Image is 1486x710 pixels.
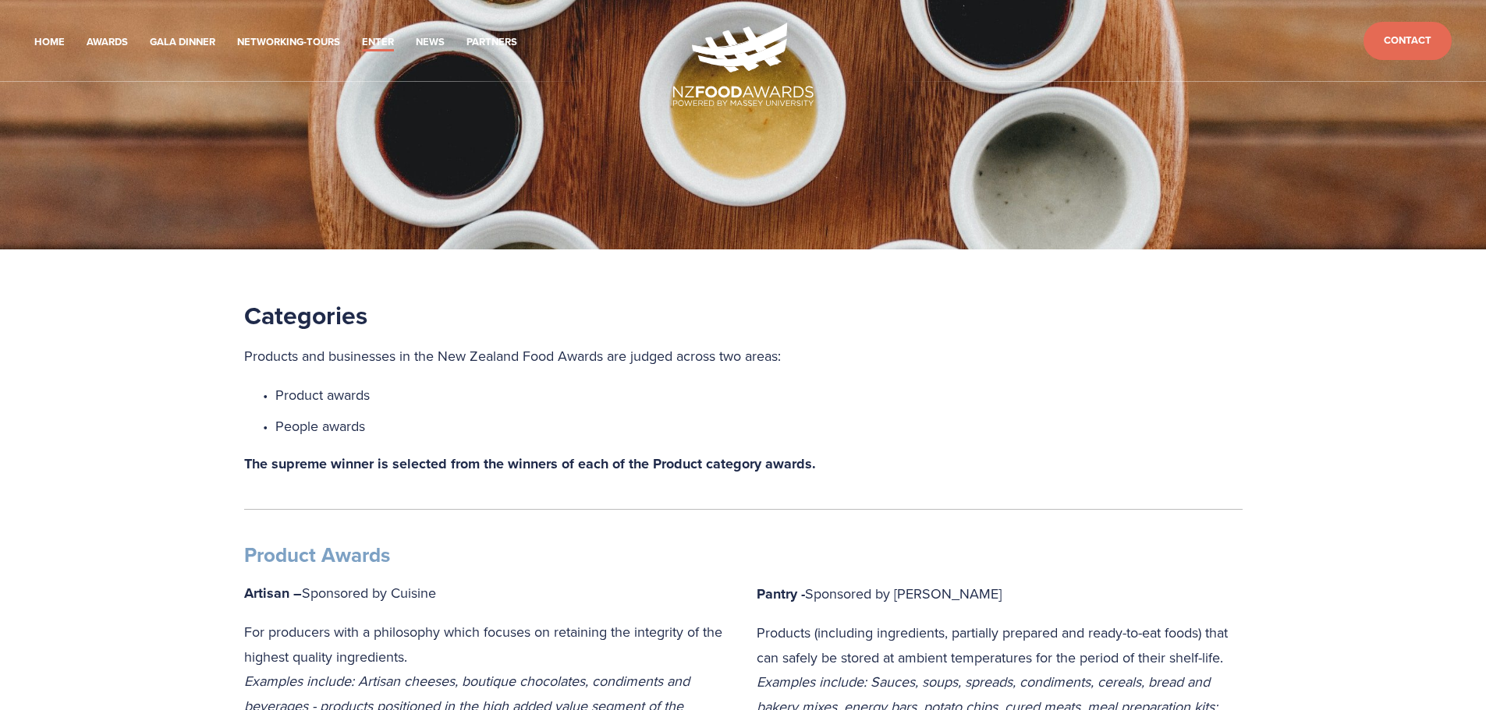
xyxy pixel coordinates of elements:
p: Sponsored by Cuisine [244,581,730,606]
p: Products and businesses in the New Zealand Food Awards are judged across two areas: [244,344,1243,369]
p: Sponsored by [PERSON_NAME] [757,581,1243,607]
strong: Product Awards [244,540,390,570]
p: People awards [275,414,1243,439]
a: Awards [87,34,128,51]
strong: The supreme winner is selected from the winners of each of the Product category awards. [244,454,816,474]
a: Home [34,34,65,51]
p: Product awards [275,383,1243,408]
a: Gala Dinner [150,34,215,51]
a: Partners [466,34,517,51]
strong: Categories [244,297,367,334]
a: Contact [1364,22,1452,60]
a: Enter [362,34,394,51]
strong: Artisan – [244,583,302,603]
a: News [416,34,445,51]
strong: Pantry - [757,584,805,604]
a: Networking-Tours [237,34,340,51]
